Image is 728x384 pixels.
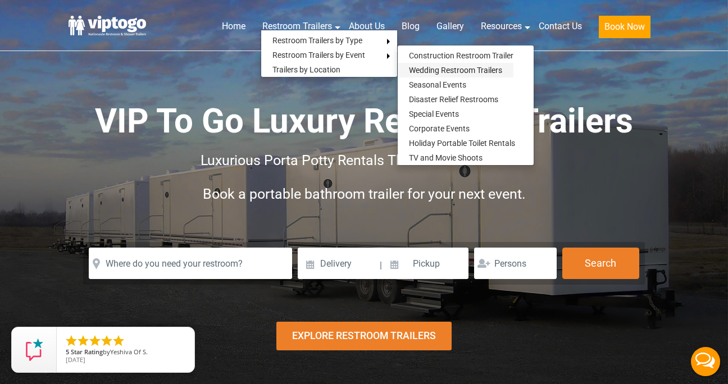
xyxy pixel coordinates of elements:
input: Where do you need your restroom? [89,248,292,279]
input: Delivery [298,248,378,279]
a: TV and Movie Shoots [398,150,494,165]
span: | [380,248,382,284]
li:  [76,334,90,348]
a: Trailers by Location [261,62,352,77]
a: Wedding Restroom Trailers [398,63,513,77]
a: Gallery [428,14,472,39]
a: Construction Restroom Trailer [398,48,525,63]
li:  [88,334,102,348]
a: Resources [472,14,530,39]
a: Contact Us [530,14,590,39]
a: Blog [393,14,428,39]
a: Book Now [590,14,659,45]
span: 5 [66,348,69,356]
div: Explore Restroom Trailers [276,322,451,350]
a: Corporate Events [398,121,481,136]
span: Luxurious Porta Potty Rentals That Go Where You Go [201,152,527,168]
input: Persons [474,248,557,279]
a: About Us [340,14,393,39]
a: Restroom Trailers [254,14,340,39]
a: Special Events [398,107,470,121]
a: Holiday Portable Toilet Rentals [398,136,526,150]
img: Review Rating [23,339,46,361]
li:  [65,334,78,348]
span: VIP To Go Luxury Restroom Trailers [95,101,633,141]
button: Live Chat [683,339,728,384]
span: Book a portable bathroom trailer for your next event. [203,186,526,202]
a: Restroom Trailers by Event [261,48,376,62]
button: Book Now [599,16,650,38]
a: Disaster Relief Restrooms [398,92,509,107]
input: Pickup [383,248,468,279]
span: [DATE] [66,355,85,364]
span: Star Rating [71,348,103,356]
span: by [66,349,185,356]
a: Seasonal Events [398,77,477,92]
li:  [112,334,125,348]
li:  [100,334,113,348]
a: Restroom Trailers by Type [261,33,374,48]
span: Yeshiva Of S. [110,348,148,356]
a: Home [213,14,254,39]
button: Search [562,248,639,279]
